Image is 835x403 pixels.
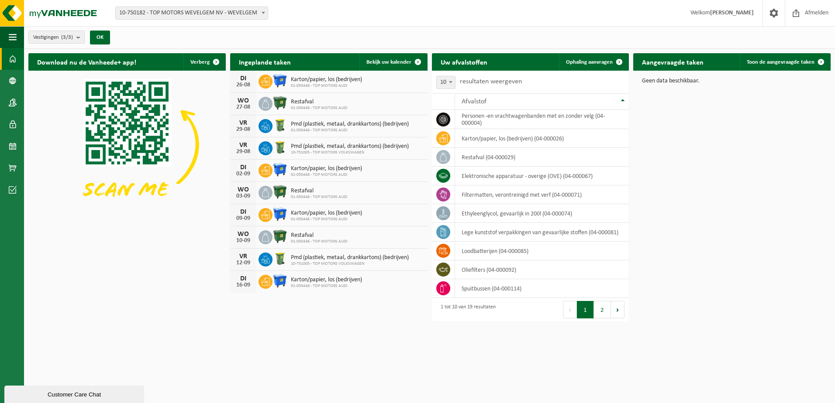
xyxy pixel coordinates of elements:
[235,186,252,193] div: WO
[740,53,830,71] a: Toon de aangevraagde taken
[291,239,348,244] span: 01-050448 - TOP MOTORS AUDI
[291,188,348,195] span: Restafval
[455,148,629,167] td: restafval (04-000029)
[291,76,362,83] span: Karton/papier, los (bedrijven)
[273,251,287,266] img: WB-0240-HPE-GN-50
[437,76,455,89] span: 10
[455,185,629,204] td: filtermatten, verontreinigd met verf (04-000071)
[594,301,611,318] button: 2
[115,7,268,20] span: 10-750182 - TOP MOTORS WEVELGEM NV - WEVELGEM
[235,97,252,104] div: WO
[291,106,348,111] span: 01-050448 - TOP MOTORS AUDI
[455,279,629,298] td: spuitbussen (04-000114)
[235,164,252,171] div: DI
[455,223,629,242] td: lege kunststof verpakkingen van gevaarlijke stoffen (04-000081)
[235,149,252,155] div: 29-08
[563,301,577,318] button: Previous
[235,120,252,126] div: VR
[235,82,252,88] div: 26-08
[291,283,362,289] span: 01-050448 - TOP MOTORS AUDI
[235,104,252,110] div: 27-08
[291,165,362,172] span: Karton/papier, los (bedrijven)
[359,53,427,71] a: Bekijk uw kalender
[273,273,287,288] img: WB-1100-HPE-BE-01
[291,150,409,155] span: 10-751005 - TOP MOTORS VOLKSWAGEN
[577,301,594,318] button: 1
[190,59,210,65] span: Verberg
[455,167,629,185] td: elektronische apparatuur - overige (OVE) (04-000067)
[455,129,629,148] td: karton/papier, los (bedrijven) (04-000026)
[235,75,252,82] div: DI
[291,254,409,261] span: Pmd (plastiek, metaal, drankkartons) (bedrijven)
[436,300,496,319] div: 1 tot 10 van 19 resultaten
[273,140,287,155] img: WB-0240-HPE-GN-50
[273,229,287,244] img: WB-1100-HPE-GN-01
[291,83,362,89] span: 01-050448 - TOP MOTORS AUDI
[432,53,496,70] h2: Uw afvalstoffen
[235,238,252,244] div: 10-09
[291,121,409,128] span: Pmd (plastiek, metaal, drankkartons) (bedrijven)
[4,384,146,403] iframe: chat widget
[611,301,625,318] button: Next
[28,31,85,44] button: Vestigingen(3/3)
[291,277,362,283] span: Karton/papier, los (bedrijven)
[61,34,73,40] count: (3/3)
[291,99,348,106] span: Restafval
[291,143,409,150] span: Pmd (plastiek, metaal, drankkartons) (bedrijven)
[291,217,362,222] span: 01-050448 - TOP MOTORS AUDI
[235,208,252,215] div: DI
[273,162,287,177] img: WB-1100-HPE-BE-01
[366,59,411,65] span: Bekijk uw kalender
[747,59,814,65] span: Toon de aangevraagde taken
[291,128,409,133] span: 01-050448 - TOP MOTORS AUDI
[33,31,73,44] span: Vestigingen
[455,260,629,279] td: oliefilters (04-000092)
[566,59,613,65] span: Ophaling aanvragen
[710,10,754,16] strong: [PERSON_NAME]
[455,204,629,223] td: ethyleenglycol, gevaarlijk in 200l (04-000074)
[273,96,287,110] img: WB-1100-HPE-GN-01
[642,78,822,84] p: Geen data beschikbaar.
[116,7,268,19] span: 10-750182 - TOP MOTORS WEVELGEM NV - WEVELGEM
[273,118,287,133] img: WB-0240-HPE-GN-50
[273,73,287,88] img: WB-1100-HPE-BE-01
[291,172,362,178] span: 01-050448 - TOP MOTORS AUDI
[235,275,252,282] div: DI
[235,260,252,266] div: 12-09
[235,282,252,288] div: 16-09
[235,193,252,199] div: 03-09
[235,142,252,149] div: VR
[291,195,348,200] span: 01-050448 - TOP MOTORS AUDI
[559,53,628,71] a: Ophaling aanvragen
[183,53,225,71] button: Verberg
[633,53,712,70] h2: Aangevraagde taken
[235,215,252,222] div: 09-09
[235,231,252,238] div: WO
[462,98,487,105] span: Afvalstof
[455,242,629,260] td: loodbatterijen (04-000085)
[273,207,287,222] img: WB-1100-HPE-BE-01
[291,261,409,266] span: 10-751005 - TOP MOTORS VOLKSWAGEN
[230,53,300,70] h2: Ingeplande taken
[460,78,522,85] label: resultaten weergeven
[455,110,629,129] td: personen -en vrachtwagenbanden met en zonder velg (04-000004)
[90,31,110,44] button: OK
[291,232,348,239] span: Restafval
[235,253,252,260] div: VR
[28,53,145,70] h2: Download nu de Vanheede+ app!
[28,71,226,219] img: Download de VHEPlus App
[291,210,362,217] span: Karton/papier, los (bedrijven)
[235,126,252,133] div: 29-08
[235,171,252,177] div: 02-09
[273,184,287,199] img: WB-1100-HPE-GN-01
